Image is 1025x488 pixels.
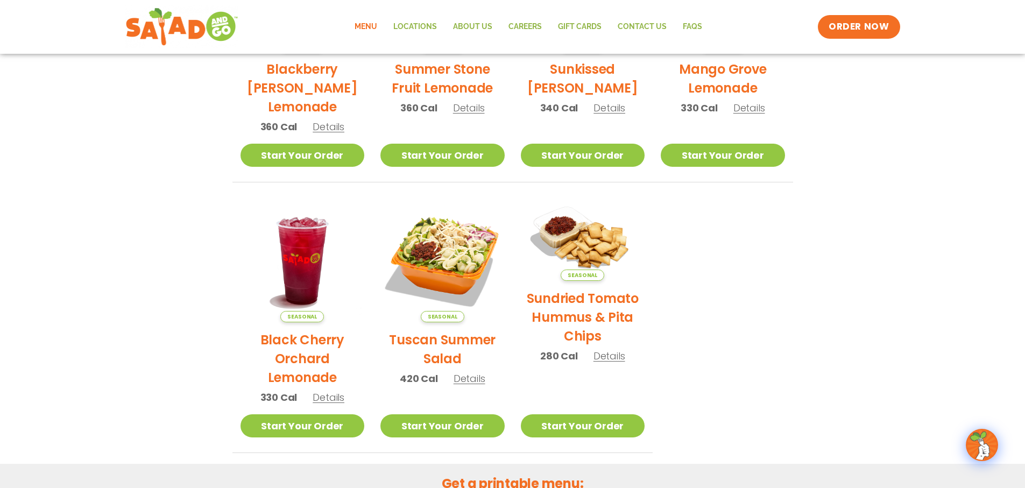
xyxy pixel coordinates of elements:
a: FAQs [675,15,710,39]
a: ORDER NOW [818,15,900,39]
span: 360 Cal [260,119,298,134]
img: Product photo for Tuscan Summer Salad [380,199,505,323]
a: Locations [385,15,445,39]
a: Start Your Order [380,144,505,167]
span: ORDER NOW [829,20,889,33]
h2: Tuscan Summer Salad [380,330,505,368]
a: Start Your Order [661,144,785,167]
span: Details [454,372,485,385]
a: Menu [347,15,385,39]
img: new-SAG-logo-768×292 [125,5,239,48]
a: GIFT CARDS [550,15,610,39]
span: 360 Cal [400,101,437,115]
img: Product photo for Black Cherry Orchard Lemonade [241,199,365,323]
span: 330 Cal [681,101,718,115]
span: Seasonal [421,311,464,322]
h2: Mango Grove Lemonade [661,60,785,97]
span: Details [593,101,625,115]
span: Details [313,120,344,133]
span: Seasonal [561,270,604,281]
h2: Black Cherry Orchard Lemonade [241,330,365,387]
h2: Summer Stone Fruit Lemonade [380,60,505,97]
h2: Sunkissed [PERSON_NAME] [521,60,645,97]
img: wpChatIcon [967,430,997,460]
a: Contact Us [610,15,675,39]
a: Careers [500,15,550,39]
a: Start Your Order [241,414,365,437]
a: Start Your Order [521,414,645,437]
a: Start Your Order [521,144,645,167]
span: Details [453,101,485,115]
nav: Menu [347,15,710,39]
span: Details [593,349,625,363]
span: Details [313,391,344,404]
h2: Sundried Tomato Hummus & Pita Chips [521,289,645,345]
span: Seasonal [280,311,324,322]
h2: Blackberry [PERSON_NAME] Lemonade [241,60,365,116]
img: Product photo for Sundried Tomato Hummus & Pita Chips [511,189,654,289]
span: Details [733,101,765,115]
a: About Us [445,15,500,39]
span: 420 Cal [400,371,438,386]
span: 280 Cal [540,349,578,363]
span: 330 Cal [260,390,298,405]
a: Start Your Order [241,144,365,167]
a: Start Your Order [380,414,505,437]
span: 340 Cal [540,101,578,115]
